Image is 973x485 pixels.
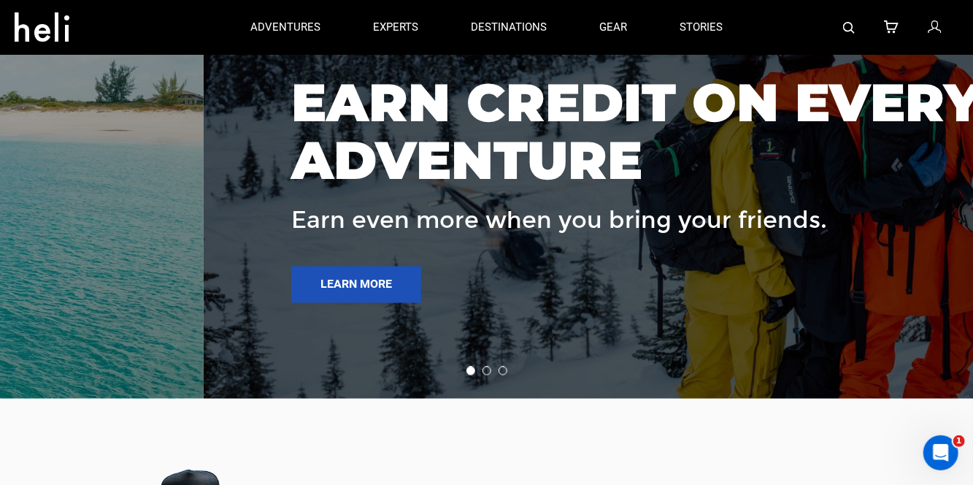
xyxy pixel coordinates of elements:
[843,22,855,34] img: search-bar-icon.svg
[250,20,320,35] p: adventures
[373,20,418,35] p: experts
[953,435,965,447] span: 1
[291,267,421,303] a: Learn more
[923,435,958,470] iframe: Intercom live chat
[471,20,547,35] p: destinations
